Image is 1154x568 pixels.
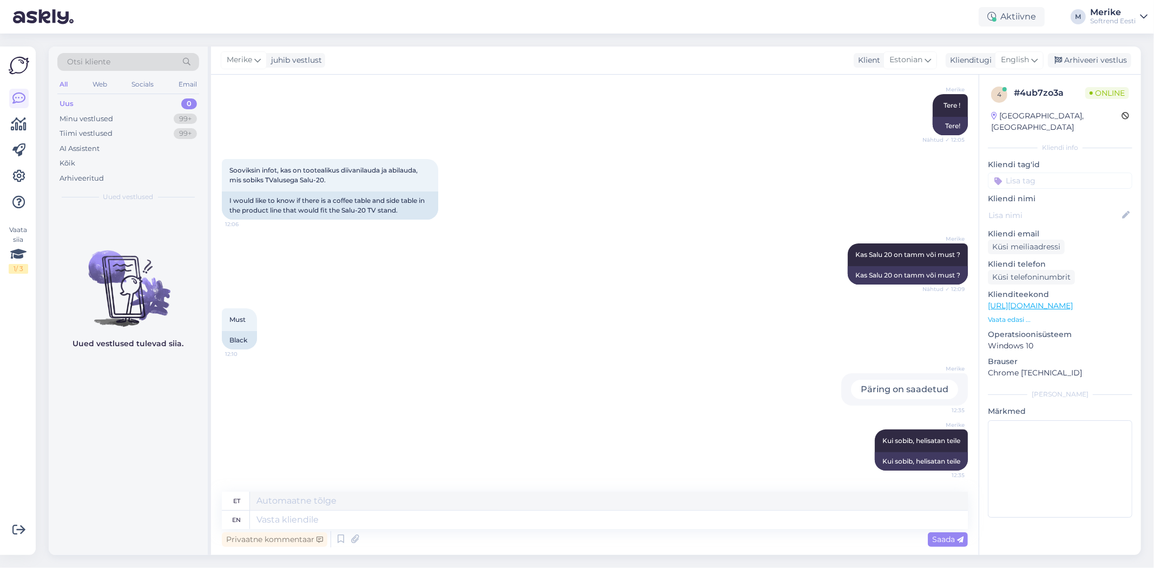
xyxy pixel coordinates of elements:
p: Uued vestlused tulevad siia. [73,338,184,349]
span: Merike [924,421,965,429]
span: Merike [924,85,965,94]
div: All [57,77,70,91]
div: Email [176,77,199,91]
span: Uued vestlused [103,192,154,202]
span: Nähtud ✓ 12:09 [922,285,965,293]
span: 12:35 [924,406,965,414]
span: 12:06 [225,220,266,228]
span: Must [229,315,246,323]
p: Kliendi telefon [988,259,1132,270]
div: 99+ [174,114,197,124]
span: 4 [997,90,1001,98]
div: # 4ub7zo3a [1014,87,1085,100]
span: English [1001,54,1029,66]
span: Merike [924,365,965,373]
div: Uus [60,98,74,109]
div: Küsi meiliaadressi [988,240,1065,254]
div: Merike [1090,8,1136,17]
div: et [233,492,240,510]
img: No chats [49,231,208,328]
span: Sooviksin infot, kas on tootealikus diivanilauda ja abilauda, mis sobiks TValusega Salu-20. [229,166,419,184]
span: Otsi kliente [67,56,110,68]
span: Kas Salu 20 on tamm või must ? [855,250,960,259]
span: Tere ! [944,101,960,109]
div: Privaatne kommentaar [222,532,327,547]
input: Lisa tag [988,173,1132,189]
p: Chrome [TECHNICAL_ID] [988,367,1132,379]
div: Tiimi vestlused [60,128,113,139]
a: MerikeSoftrend Eesti [1090,8,1148,25]
span: Merike [924,235,965,243]
div: M [1071,9,1086,24]
p: Märkmed [988,406,1132,417]
span: Nähtud ✓ 12:05 [922,136,965,144]
a: [URL][DOMAIN_NAME] [988,301,1073,311]
p: Brauser [988,356,1132,367]
div: Kõik [60,158,75,169]
div: Arhiveeritud [60,173,104,184]
div: Arhiveeri vestlus [1048,53,1131,68]
span: Saada [932,534,964,544]
div: Socials [129,77,156,91]
p: Vaata edasi ... [988,315,1132,325]
span: 12:35 [924,471,965,479]
span: 12:10 [225,350,266,358]
div: AI Assistent [60,143,100,154]
div: juhib vestlust [267,55,322,66]
div: [PERSON_NAME] [988,389,1132,399]
input: Lisa nimi [988,209,1120,221]
div: en [233,511,241,529]
div: Aktiivne [979,7,1045,27]
span: Merike [227,54,252,66]
span: Online [1085,87,1129,99]
p: Kliendi nimi [988,193,1132,204]
div: Kui sobib, helisatan teile [875,452,968,471]
div: [GEOGRAPHIC_DATA], [GEOGRAPHIC_DATA] [991,110,1122,133]
span: Estonian [889,54,922,66]
div: Vaata siia [9,225,28,274]
div: Klient [854,55,880,66]
img: Askly Logo [9,55,29,76]
div: Minu vestlused [60,114,113,124]
div: Kas Salu 20 on tamm või must ? [848,266,968,285]
div: I would like to know if there is a coffee table and side table in the product line that would fit... [222,191,438,220]
p: Operatsioonisüsteem [988,329,1132,340]
div: Softrend Eesti [1090,17,1136,25]
span: Kui sobib, helisatan teile [882,437,960,445]
div: Web [90,77,109,91]
p: Klienditeekond [988,289,1132,300]
div: Tere! [933,117,968,135]
div: Küsi telefoninumbrit [988,270,1075,285]
p: Kliendi tag'id [988,159,1132,170]
p: Kliendi email [988,228,1132,240]
div: Päring on saadetud [851,380,958,399]
div: 1 / 3 [9,264,28,274]
div: Kliendi info [988,143,1132,153]
div: 99+ [174,128,197,139]
div: Klienditugi [946,55,992,66]
p: Windows 10 [988,340,1132,352]
div: Black [222,331,257,349]
div: 0 [181,98,197,109]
